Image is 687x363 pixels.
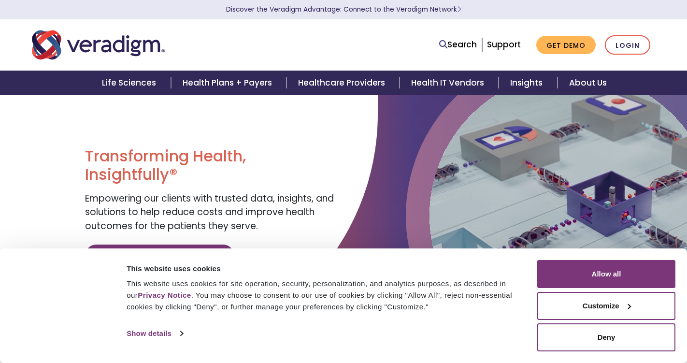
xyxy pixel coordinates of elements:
[85,192,334,232] span: Empowering our clients with trusted data, insights, and solutions to help reduce costs and improv...
[127,326,183,341] a: Show details
[85,147,336,184] h1: Transforming Health, Insightfully®
[605,35,650,55] a: Login
[536,36,596,55] a: Get Demo
[457,5,461,14] span: Learn More
[286,71,400,95] a: Healthcare Providers
[85,245,234,267] a: Discover Veradigm's Value
[537,323,675,351] button: Deny
[439,38,477,51] a: Search
[138,291,191,299] a: Privacy Notice
[32,29,165,61] img: Veradigm logo
[171,71,286,95] a: Health Plans + Payers
[558,71,618,95] a: About Us
[537,260,675,288] button: Allow all
[537,292,675,320] button: Customize
[127,263,526,275] div: This website uses cookies
[226,5,461,14] a: Discover the Veradigm Advantage: Connect to the Veradigm NetworkLearn More
[400,71,499,95] a: Health IT Vendors
[499,71,557,95] a: Insights
[127,278,526,313] div: This website uses cookies for site operation, security, personalization, and analytics purposes, ...
[487,39,521,50] a: Support
[90,71,171,95] a: Life Sciences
